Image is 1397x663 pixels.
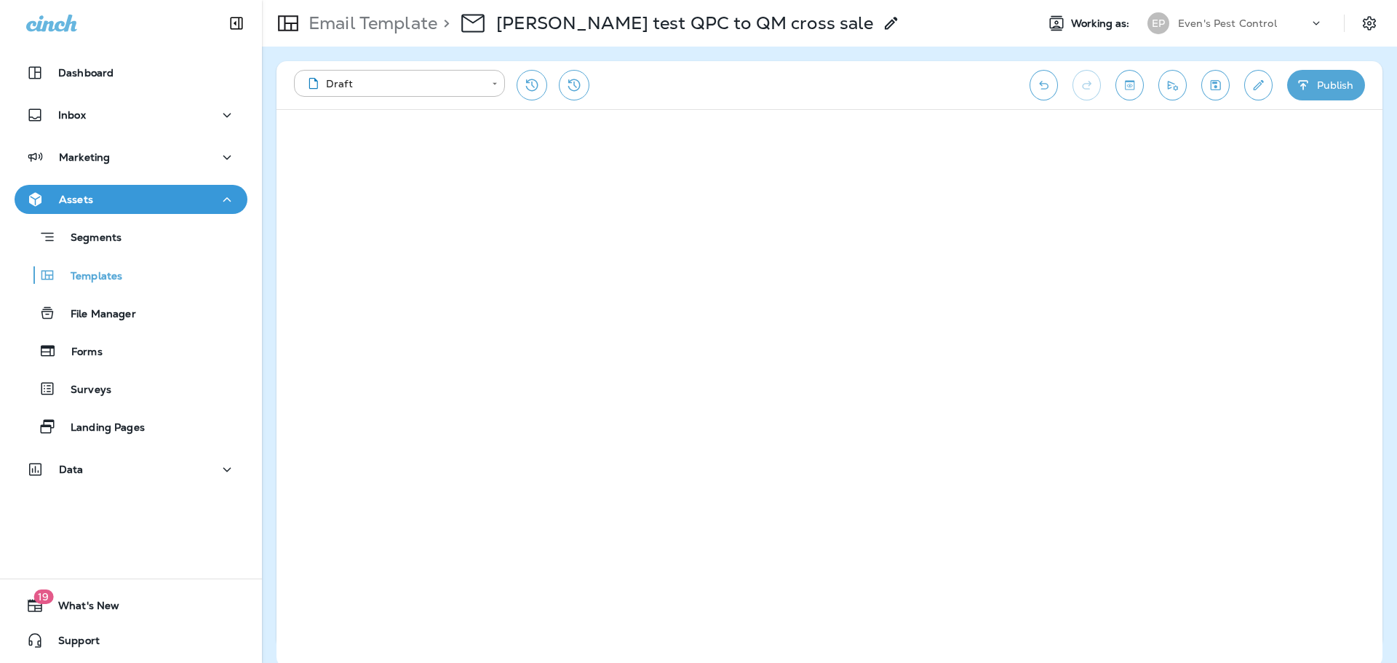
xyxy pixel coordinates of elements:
[15,221,247,253] button: Segments
[1115,70,1144,100] button: Toggle preview
[15,373,247,404] button: Surveys
[15,455,247,484] button: Data
[15,591,247,620] button: 19What's New
[58,67,114,79] p: Dashboard
[15,298,247,328] button: File Manager
[496,12,873,34] div: Hannah test QPC to QM cross sale
[1356,10,1382,36] button: Settings
[15,100,247,130] button: Inbox
[559,70,589,100] button: View Changelog
[1158,70,1187,100] button: Send test email
[56,270,122,284] p: Templates
[15,58,247,87] button: Dashboard
[56,421,145,435] p: Landing Pages
[1178,17,1277,29] p: Even's Pest Control
[1030,70,1058,100] button: Undo
[15,260,247,290] button: Templates
[437,12,450,34] p: >
[44,635,100,652] span: Support
[59,464,84,475] p: Data
[15,411,247,442] button: Landing Pages
[33,589,53,604] span: 19
[496,12,873,34] p: [PERSON_NAME] test QPC to QM cross sale
[1147,12,1169,34] div: EP
[15,143,247,172] button: Marketing
[1071,17,1133,30] span: Working as:
[58,109,86,121] p: Inbox
[15,336,247,366] button: Forms
[303,12,437,34] p: Email Template
[56,308,136,322] p: File Manager
[59,194,93,205] p: Assets
[56,384,111,397] p: Surveys
[15,185,247,214] button: Assets
[57,346,103,360] p: Forms
[59,151,110,163] p: Marketing
[15,626,247,655] button: Support
[1287,70,1365,100] button: Publish
[517,70,547,100] button: Restore from previous version
[1244,70,1273,100] button: Edit details
[56,231,122,246] p: Segments
[1201,70,1230,100] button: Save
[304,76,482,91] div: Draft
[216,9,257,38] button: Collapse Sidebar
[44,600,119,617] span: What's New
